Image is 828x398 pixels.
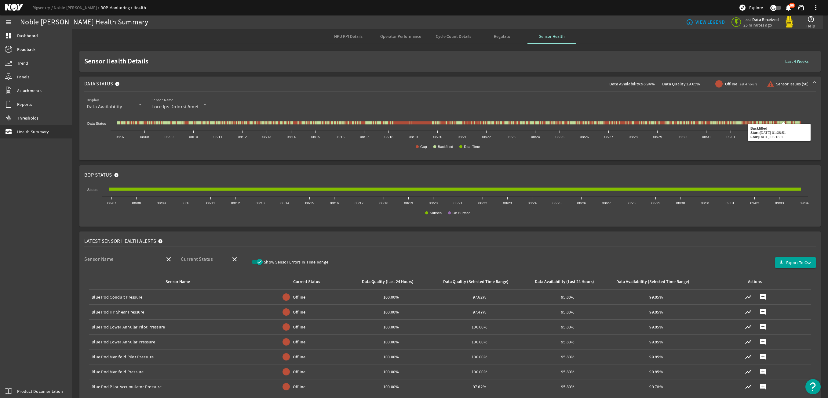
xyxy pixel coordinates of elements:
[84,77,122,91] mat-panel-title: Data Status
[759,353,767,360] mat-icon: add_comment
[786,260,811,266] span: Export To Csv
[797,4,805,11] mat-icon: support_agent
[256,201,264,205] text: 08/13
[92,309,271,315] div: Blue Pod HP Shear Pressure
[206,201,215,205] text: 08/11
[336,135,345,139] text: 08/16
[54,5,100,10] a: Noble [PERSON_NAME]
[430,211,442,215] text: Subsea
[751,135,760,139] text: 09/02
[409,135,418,139] text: 08/19
[133,5,146,11] a: Health
[92,384,271,390] div: Blue Pod Pilot Accumulator Pressure
[438,278,519,285] div: Data Quality (Selected Time Range)
[355,201,363,205] text: 08/17
[745,353,752,360] mat-icon: show_chart
[526,339,610,345] div: 95.80%
[181,201,190,205] text: 08/10
[526,324,610,330] div: 95.80%
[629,135,638,139] text: 08/28
[293,339,305,345] span: Offline
[92,278,268,285] div: Sensor Name
[725,81,757,87] span: Offline
[293,354,305,360] span: Offline
[334,34,363,38] span: HPU KPI Details
[20,19,148,25] div: Noble [PERSON_NAME] Health Summary
[507,135,516,139] text: 08/23
[615,369,698,375] div: 99.85%
[526,354,610,360] div: 95.80%
[132,201,141,205] text: 08/08
[749,5,763,11] span: Explore
[165,256,172,263] mat-icon: close
[385,135,393,139] text: 08/18
[748,278,762,285] div: Actions
[166,278,190,285] div: Sensor Name
[293,309,305,315] span: Offline
[305,201,314,205] text: 08/15
[736,3,765,13] button: Explore
[687,81,700,87] span: 19.05%
[330,201,339,205] text: 08/16
[17,129,49,135] span: Health Summary
[140,135,149,139] text: 08/08
[380,34,421,38] span: Operator Performance
[438,294,521,300] div: 97.62%
[438,384,521,390] div: 97.62%
[686,19,691,26] mat-icon: info_outline
[438,324,521,330] div: 100.00%
[535,278,594,285] div: Data Availability (Last 24 Hours)
[17,388,63,394] span: Product Documentation
[438,339,521,345] div: 100.00%
[79,77,821,91] mat-expansion-panel-header: Data StatusData Availability:98.94%Data Quality:19.05%Offlinelast 4 hoursSensor Issues (56)
[280,201,289,205] text: 08/14
[92,294,271,300] div: Blue Pod Conduit Pressure
[745,308,752,316] mat-icon: show_chart
[662,81,687,87] span: Data Quality:
[17,101,32,107] span: Reports
[750,201,759,205] text: 09/02
[5,19,12,26] mat-icon: menu
[17,60,28,66] span: Trend
[100,5,133,10] a: BOP Monitoring
[293,278,320,285] div: Current Status
[458,135,467,139] text: 08/21
[743,22,779,28] span: 25 minutes ago
[181,256,213,262] mat-label: Current Status
[87,122,106,125] text: Data Status
[641,81,655,87] span: 98.94%
[615,339,698,345] div: 99.85%
[759,368,767,375] mat-icon: add_comment
[745,368,752,375] mat-icon: show_chart
[189,135,198,139] text: 08/10
[311,135,320,139] text: 08/15
[349,384,433,390] div: 100.00%
[759,323,767,331] mat-icon: add_comment
[785,59,808,64] b: Last 4 Weeks
[615,324,698,330] div: 99.85%
[276,278,342,285] div: Current Status
[79,91,821,160] div: Data StatusData Availability:98.94%Data Quality:19.05%Offlinelast 4 hoursSensor Issues (56)
[759,383,767,390] mat-icon: add_comment
[759,338,767,346] mat-icon: add_comment
[404,201,413,205] text: 08/19
[116,135,125,139] text: 08/07
[615,278,695,285] div: Data Availability (Selected Time Range)
[745,383,752,390] mat-icon: show_chart
[806,23,815,29] span: Help
[360,135,369,139] text: 08/17
[627,201,636,205] text: 08/28
[231,201,240,205] text: 08/12
[262,135,271,139] text: 08/13
[775,201,784,205] text: 09/03
[684,17,727,28] button: VIEW LEGEND
[764,78,811,89] button: Sensor Issues (56)
[438,354,521,360] div: 100.00%
[438,309,521,315] div: 97.47%
[433,135,442,139] text: 08/20
[780,56,813,67] button: Last 4 Weeks
[745,338,752,346] mat-icon: show_chart
[454,201,462,205] text: 08/21
[231,256,238,263] mat-icon: close
[767,80,772,88] mat-icon: warning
